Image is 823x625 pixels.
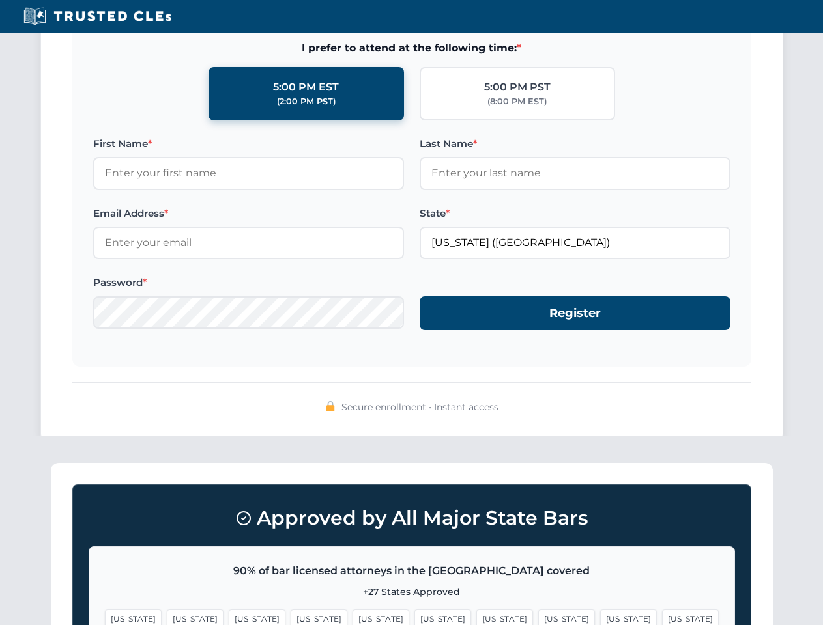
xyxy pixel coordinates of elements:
[93,275,404,290] label: Password
[420,206,730,221] label: State
[420,227,730,259] input: Washington (WA)
[420,136,730,152] label: Last Name
[93,227,404,259] input: Enter your email
[273,79,339,96] div: 5:00 PM EST
[93,136,404,152] label: First Name
[420,296,730,331] button: Register
[484,79,551,96] div: 5:00 PM PST
[93,40,730,57] span: I prefer to attend at the following time:
[89,501,735,536] h3: Approved by All Major State Bars
[93,206,404,221] label: Email Address
[420,157,730,189] input: Enter your last name
[20,7,175,26] img: Trusted CLEs
[341,400,498,414] span: Secure enrollment • Instant access
[93,157,404,189] input: Enter your first name
[105,585,719,599] p: +27 States Approved
[277,95,336,108] div: (2:00 PM PST)
[105,562,719,579] p: 90% of bar licensed attorneys in the [GEOGRAPHIC_DATA] covered
[487,95,547,108] div: (8:00 PM EST)
[325,401,336,411] img: 🔒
